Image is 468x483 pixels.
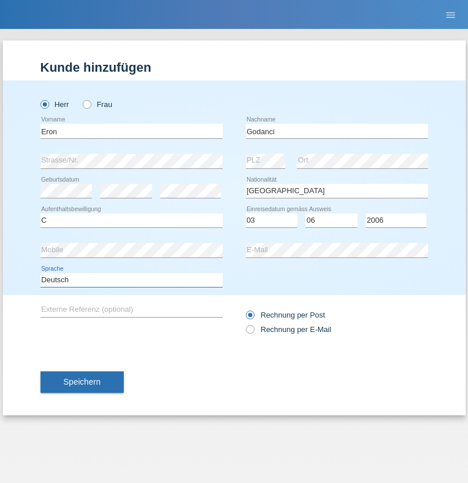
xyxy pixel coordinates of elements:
input: Herr [40,100,48,108]
input: Rechnung per E-Mail [246,325,253,340]
label: Herr [40,100,69,109]
input: Rechnung per Post [246,311,253,325]
input: Frau [83,100,90,108]
label: Rechnung per Post [246,311,325,319]
a: menu [439,11,462,18]
label: Rechnung per E-Mail [246,325,331,334]
span: Speichern [64,377,101,386]
h1: Kunde hinzufügen [40,60,428,75]
button: Speichern [40,371,124,393]
i: menu [445,9,456,21]
label: Frau [83,100,112,109]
